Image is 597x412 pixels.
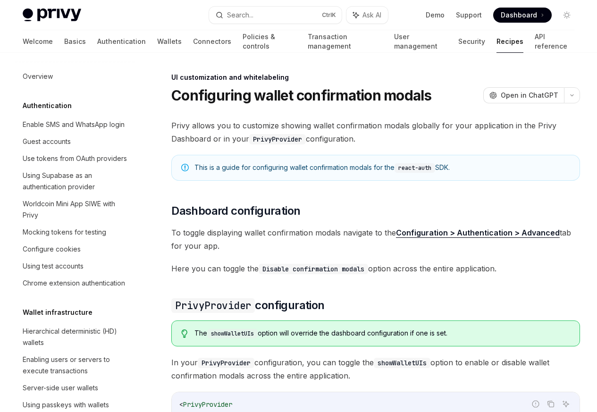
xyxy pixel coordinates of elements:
a: Server-side user wallets [15,379,136,396]
a: Basics [64,30,86,53]
code: PrivyProvider [171,298,255,313]
button: Report incorrect code [530,398,542,410]
div: Search... [227,9,253,21]
a: Connectors [193,30,231,53]
div: The option will override the dashboard configuration if one is set. [194,328,570,338]
a: Use tokens from OAuth providers [15,150,136,167]
a: Using test accounts [15,258,136,275]
svg: Note [181,164,189,171]
a: Using Supabase as an authentication provider [15,167,136,195]
code: showWalletUIs [374,358,430,368]
a: Authentication [97,30,146,53]
button: Toggle dark mode [559,8,574,23]
div: Enabling users or servers to execute transactions [23,354,130,377]
a: Hierarchical deterministic (HD) wallets [15,323,136,351]
span: Dashboard configuration [171,203,300,219]
a: Dashboard [493,8,552,23]
code: showWalletUIs [207,329,258,338]
svg: Tip [181,329,188,338]
a: Mocking tokens for testing [15,224,136,241]
div: Using Supabase as an authentication provider [23,170,130,193]
a: Configuration > Authentication > Advanced [396,228,560,238]
span: Here you can toggle the option across the entire application. [171,262,580,275]
span: Open in ChatGPT [501,91,558,100]
a: Transaction management [308,30,382,53]
a: Wallets [157,30,182,53]
code: PrivyProvider [198,358,254,368]
div: Overview [23,71,53,82]
div: UI customization and whitelabeling [171,73,580,82]
div: Configure cookies [23,244,81,255]
code: PrivyProvider [249,134,306,144]
a: Enable SMS and WhatsApp login [15,116,136,133]
a: Policies & controls [243,30,296,53]
span: Dashboard [501,10,537,20]
div: Hierarchical deterministic (HD) wallets [23,326,130,348]
div: Chrome extension authentication [23,277,125,289]
img: light logo [23,8,81,22]
div: Mocking tokens for testing [23,227,106,238]
a: Chrome extension authentication [15,275,136,292]
h5: Wallet infrastructure [23,307,92,318]
a: API reference [535,30,574,53]
a: Welcome [23,30,53,53]
a: Enabling users or servers to execute transactions [15,351,136,379]
a: User management [394,30,447,53]
button: Open in ChatGPT [483,87,564,103]
span: To toggle displaying wallet confirmation modals navigate to the tab for your app. [171,226,580,252]
span: configuration [171,298,324,313]
code: react-auth [395,163,435,173]
a: Worldcoin Mini App SIWE with Privy [15,195,136,224]
div: Using passkeys with wallets [23,399,109,411]
div: Worldcoin Mini App SIWE with Privy [23,198,130,221]
button: Ask AI [560,398,572,410]
a: Demo [426,10,445,20]
a: Support [456,10,482,20]
span: < [179,400,183,409]
span: PrivyProvider [183,400,232,409]
div: Enable SMS and WhatsApp login [23,119,125,130]
button: Ask AI [346,7,388,24]
div: Using test accounts [23,261,84,272]
h5: Authentication [23,100,72,111]
span: In your configuration, you can toggle the option to enable or disable wallet confirmation modals ... [171,356,580,382]
button: Copy the contents from the code block [545,398,557,410]
span: Ctrl K [322,11,336,19]
code: Disable confirmation modals [259,264,368,274]
div: Use tokens from OAuth providers [23,153,127,164]
button: Search...CtrlK [209,7,342,24]
h1: Configuring wallet confirmation modals [171,87,432,104]
a: Security [458,30,485,53]
a: Recipes [496,30,523,53]
span: Ask AI [362,10,381,20]
a: Configure cookies [15,241,136,258]
div: Guest accounts [23,136,71,147]
span: Privy allows you to customize showing wallet confirmation modals globally for your application in... [171,119,580,145]
div: Server-side user wallets [23,382,98,394]
a: Overview [15,68,136,85]
div: This is a guide for configuring wallet confirmation modals for the SDK. [194,163,570,173]
a: Guest accounts [15,133,136,150]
